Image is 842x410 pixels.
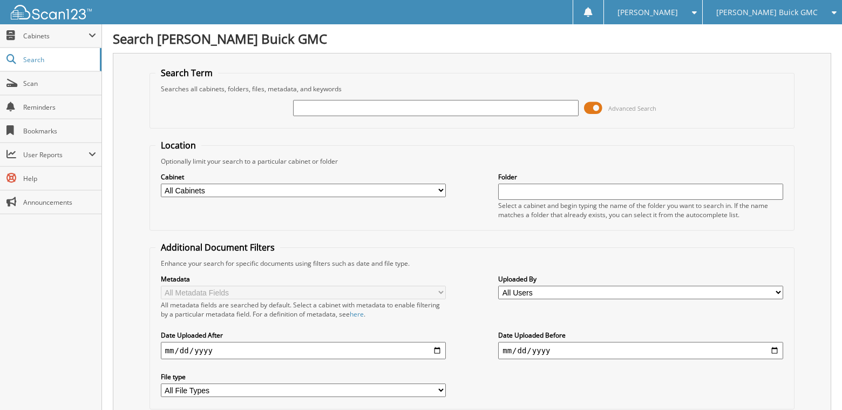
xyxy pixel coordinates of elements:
span: Search [23,55,94,64]
span: Reminders [23,103,96,112]
div: Enhance your search for specific documents using filters such as date and file type. [155,259,789,268]
input: end [498,342,783,359]
input: start [161,342,446,359]
span: Advanced Search [608,104,656,112]
label: File type [161,372,446,381]
span: Scan [23,79,96,88]
span: [PERSON_NAME] Buick GMC [716,9,818,16]
span: User Reports [23,150,89,159]
label: Date Uploaded Before [498,331,783,340]
label: Folder [498,172,783,182]
span: Bookmarks [23,126,96,136]
div: Optionally limit your search to a particular cabinet or folder [155,157,789,166]
div: Searches all cabinets, folders, files, metadata, and keywords [155,84,789,93]
label: Uploaded By [498,274,783,284]
div: Select a cabinet and begin typing the name of the folder you want to search in. If the name match... [498,201,783,219]
h1: Search [PERSON_NAME] Buick GMC [113,30,831,48]
span: Help [23,174,96,183]
a: here [350,310,364,319]
span: Announcements [23,198,96,207]
img: scan123-logo-white.svg [11,5,92,19]
legend: Additional Document Filters [155,241,280,253]
span: [PERSON_NAME] [617,9,678,16]
label: Metadata [161,274,446,284]
legend: Location [155,139,201,151]
span: Cabinets [23,31,89,41]
label: Cabinet [161,172,446,182]
label: Date Uploaded After [161,331,446,340]
legend: Search Term [155,67,218,79]
div: All metadata fields are searched by default. Select a cabinet with metadata to enable filtering b... [161,300,446,319]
